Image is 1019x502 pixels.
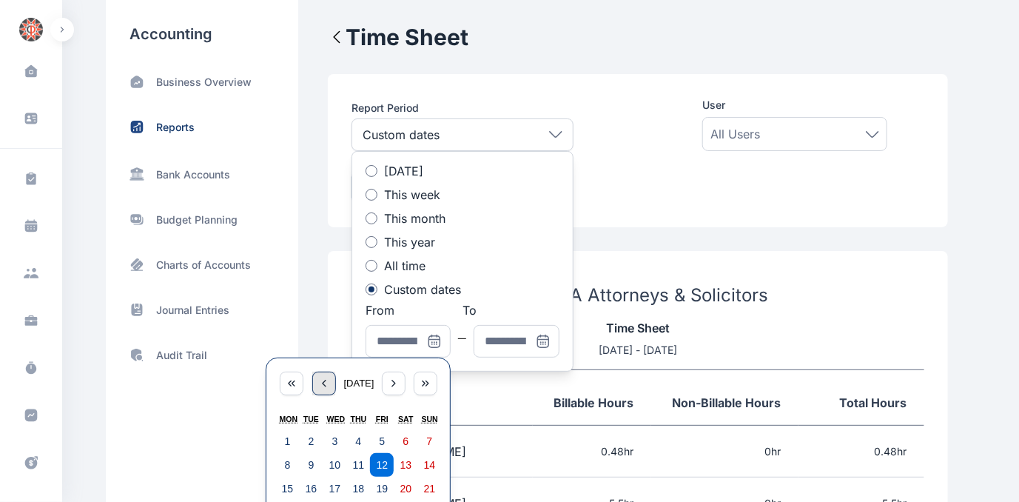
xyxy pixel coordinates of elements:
p: Custom dates [363,129,440,141]
th: Non-Billable Hours [651,370,798,426]
abbr: September 18, 2025 [353,483,365,495]
img: LeftArrow.3c408d31.svg [328,28,346,46]
p: Time Sheet [352,319,924,337]
td: 0 hr [651,426,798,478]
button: September 7, 2025 [417,429,441,453]
button: September 20, 2025 [394,477,417,501]
td: 0.48 hr [798,426,924,478]
p: To [463,304,559,316]
button: [DATE] [344,372,374,395]
a: Charts of Accounts [130,257,275,272]
span: All Users [710,125,760,143]
abbr: September 1, 2025 [285,435,291,447]
abbr: September 2, 2025 [309,435,315,447]
abbr: September 12, 2025 [377,459,389,471]
abbr: September 21, 2025 [424,483,436,495]
button: September 21, 2025 [417,477,441,501]
img: card-pos.ab3033c8.svg [130,257,144,272]
button: September 1, 2025 [275,429,299,453]
span: User [702,98,725,113]
button: September 17, 2025 [323,477,346,501]
p: This week [384,189,440,201]
a: Budget Planning [130,212,275,227]
p: This year [384,236,435,248]
abbr: September 19, 2025 [377,483,389,495]
img: SideBarBankIcon.97256624.svg [130,166,144,181]
img: home-trend-up.185bc2c3.svg [130,74,144,90]
a: Audit Trail [130,347,275,363]
button: September 4, 2025 [346,429,370,453]
p: Business Overview [156,75,252,90]
button: September 15, 2025 [275,477,299,501]
span: [DATE] [344,378,374,389]
p: [DATE] - [DATE] [352,343,924,358]
abbr: September 8, 2025 [285,459,291,471]
abbr: Monday [280,415,298,424]
abbr: Thursday [351,415,367,424]
a: Business Overview [130,74,275,90]
p: All time [384,260,426,272]
p: This month [384,212,445,224]
button: September 13, 2025 [394,453,417,477]
img: moneys.97c8a2cc.svg [130,212,144,227]
img: status-up.570d3177.svg [130,119,144,135]
button: September 6, 2025 [394,429,417,453]
p: From [366,304,463,316]
button: September 8, 2025 [275,453,299,477]
abbr: Friday [376,415,389,424]
td: 0.48 hr [533,426,651,478]
button: September 3, 2025 [323,429,346,453]
p: Budget Planning [156,212,238,227]
abbr: September 10, 2025 [329,459,341,471]
p: Bank Accounts [156,167,230,182]
a: Bank Accounts [130,164,275,182]
a: Journal Entries [130,302,275,318]
img: archive-book.469f2b76.svg [130,302,144,318]
button: September 18, 2025 [346,477,370,501]
abbr: September 3, 2025 [332,435,338,447]
button: September 11, 2025 [346,453,370,477]
p: Custom dates [384,284,461,295]
button: September 14, 2025 [417,453,441,477]
abbr: September 4, 2025 [356,435,362,447]
abbr: September 20, 2025 [400,483,412,495]
abbr: Sunday [422,415,438,424]
p: Audit Trail [156,348,207,363]
abbr: September 9, 2025 [309,459,315,471]
abbr: Wednesday [327,415,346,424]
button: September 10, 2025 [323,453,346,477]
h3: Accounting [130,24,275,44]
h2: Time Sheet [346,24,468,50]
p: Reports [156,120,195,135]
img: shield-search.e37bf0af.svg [130,347,144,363]
button: September 12, 2025 [370,453,394,477]
p: Report Period [352,101,574,116]
h3: PUNUKA Attorneys & Solicitors [352,284,924,307]
abbr: Tuesday [303,415,319,424]
abbr: September 15, 2025 [282,483,294,495]
abbr: September 13, 2025 [400,459,412,471]
button: September 19, 2025 [370,477,394,501]
th: Total Hours [798,370,924,426]
abbr: September 6, 2025 [403,435,409,447]
button: September 16, 2025 [299,477,323,501]
th: Billable Hours [533,370,651,426]
abbr: September 14, 2025 [424,459,436,471]
button: September 2, 2025 [299,429,323,453]
p: Journal Entries [156,303,229,318]
abbr: September 17, 2025 [329,483,341,495]
button: September 9, 2025 [299,453,323,477]
p: [DATE] [384,165,423,177]
abbr: September 11, 2025 [353,459,365,471]
abbr: September 7, 2025 [426,435,432,447]
abbr: Saturday [398,415,413,424]
p: Charts of Accounts [156,258,251,272]
a: Reports [130,119,275,135]
abbr: September 16, 2025 [306,483,317,495]
abbr: September 5, 2025 [380,435,386,447]
button: September 5, 2025 [370,429,394,453]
